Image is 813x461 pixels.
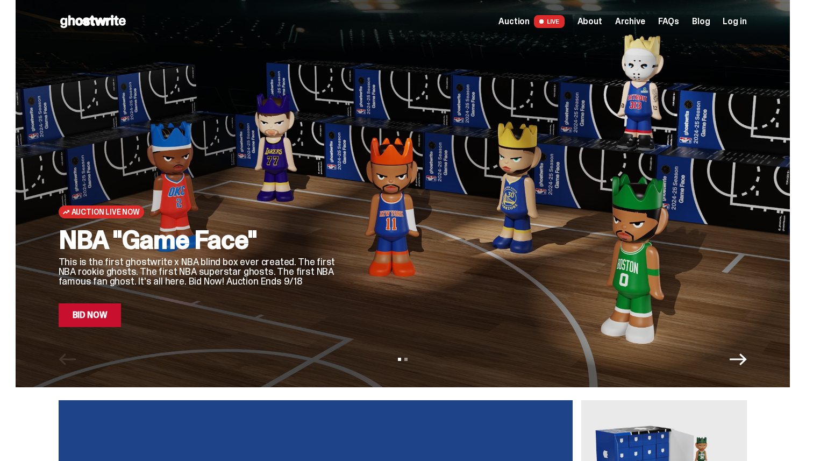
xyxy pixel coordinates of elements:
[692,17,710,26] a: Blog
[723,17,746,26] a: Log in
[498,15,564,28] a: Auction LIVE
[658,17,679,26] a: FAQs
[59,257,338,286] p: This is the first ghostwrite x NBA blind box ever created. The first NBA rookie ghosts. The first...
[59,303,122,327] a: Bid Now
[730,351,747,368] button: Next
[498,17,530,26] span: Auction
[404,358,408,361] button: View slide 2
[615,17,645,26] a: Archive
[534,15,565,28] span: LIVE
[577,17,602,26] a: About
[398,358,401,361] button: View slide 1
[59,227,338,253] h2: NBA "Game Face"
[72,208,140,216] span: Auction Live Now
